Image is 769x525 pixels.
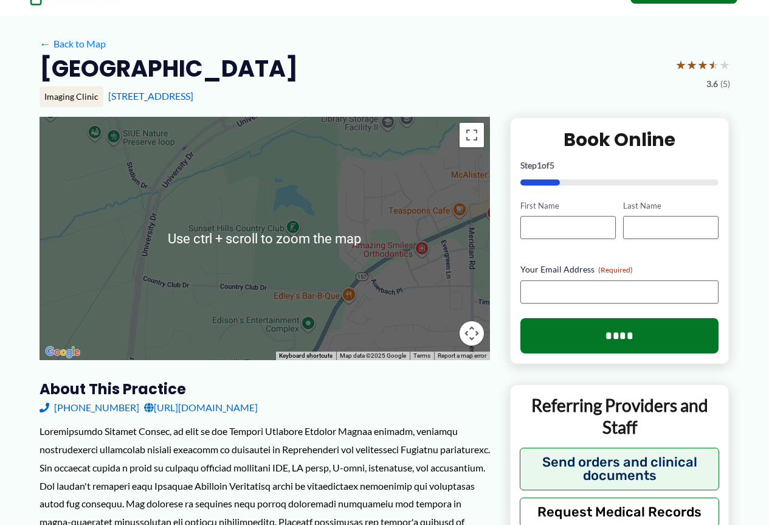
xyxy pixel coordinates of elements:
label: Your Email Address [520,263,719,276]
label: First Name [520,200,616,212]
div: Imaging Clinic [40,86,103,107]
a: [URL][DOMAIN_NAME] [144,398,258,417]
h3: About this practice [40,380,490,398]
span: ← [40,38,51,49]
a: [PHONE_NUMBER] [40,398,139,417]
p: Referring Providers and Staff [520,394,720,439]
span: 3.6 [706,76,718,92]
h2: [GEOGRAPHIC_DATA] [40,54,298,83]
button: Send orders and clinical documents [520,448,720,490]
a: Open this area in Google Maps (opens a new window) [43,344,83,360]
span: 5 [550,160,554,170]
span: ★ [708,54,719,76]
span: (5) [720,76,730,92]
span: Map data ©2025 Google [340,352,406,359]
p: Step of [520,161,719,170]
a: ←Back to Map [40,35,106,53]
img: Google [43,344,83,360]
a: [STREET_ADDRESS] [108,90,193,102]
span: (Required) [598,265,633,274]
button: Map camera controls [460,321,484,346]
span: ★ [697,54,708,76]
span: ★ [719,54,730,76]
button: Keyboard shortcuts [279,352,333,360]
h2: Book Online [520,128,719,151]
a: Report a map error [438,352,486,359]
a: Terms (opens in new tab) [413,352,430,359]
span: 1 [537,160,542,170]
label: Last Name [623,200,719,212]
span: ★ [686,54,697,76]
span: ★ [675,54,686,76]
button: Toggle fullscreen view [460,123,484,147]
